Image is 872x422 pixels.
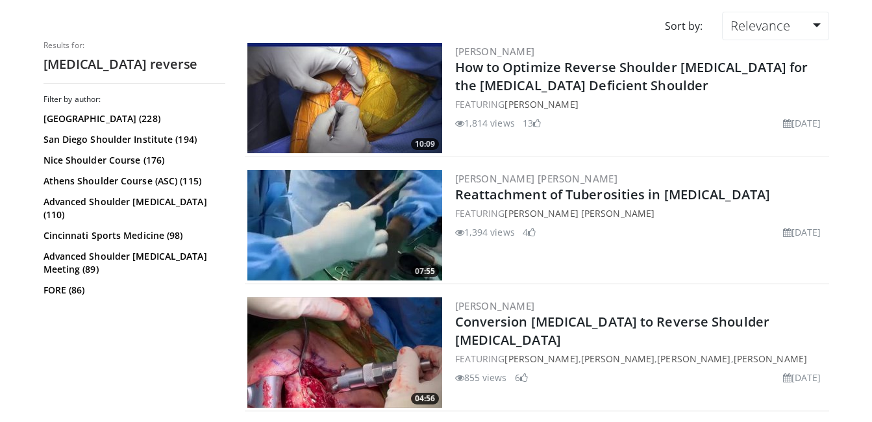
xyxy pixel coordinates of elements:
[523,225,536,239] li: 4
[247,170,442,280] img: ac23db38-145c-472e-95a7-72f78602db9c.300x170_q85_crop-smart_upscale.jpg
[455,97,827,111] div: FEATURING
[455,352,827,366] div: FEATURING , , ,
[505,207,654,219] a: [PERSON_NAME] [PERSON_NAME]
[657,353,730,365] a: [PERSON_NAME]
[44,112,222,125] a: [GEOGRAPHIC_DATA] (228)
[44,40,225,51] p: Results for:
[44,133,222,146] a: San Diego Shoulder Institute (194)
[247,43,442,153] a: 10:09
[783,225,821,239] li: [DATE]
[523,116,541,130] li: 13
[44,250,222,276] a: Advanced Shoulder [MEDICAL_DATA] Meeting (89)
[44,154,222,167] a: Nice Shoulder Course (176)
[783,371,821,384] li: [DATE]
[455,186,771,203] a: Reattachment of Tuberosities in [MEDICAL_DATA]
[44,284,222,297] a: FORE (86)
[655,12,712,40] div: Sort by:
[783,116,821,130] li: [DATE]
[455,172,618,185] a: [PERSON_NAME] [PERSON_NAME]
[44,229,222,242] a: Cincinnati Sports Medicine (98)
[411,393,439,404] span: 04:56
[247,297,442,408] a: 04:56
[455,225,515,239] li: 1,394 views
[581,353,654,365] a: [PERSON_NAME]
[44,195,222,221] a: Advanced Shoulder [MEDICAL_DATA] (110)
[411,266,439,277] span: 07:55
[44,94,225,105] h3: Filter by author:
[44,56,225,73] h2: [MEDICAL_DATA] reverse
[44,175,222,188] a: Athens Shoulder Course (ASC) (115)
[734,353,807,365] a: [PERSON_NAME]
[247,170,442,280] a: 07:55
[455,206,827,220] div: FEATURING
[455,58,808,94] a: How to Optimize Reverse Shoulder [MEDICAL_DATA] for the [MEDICAL_DATA] Deficient Shoulder
[247,43,442,153] img: d84aa8c7-537e-4bdf-acf1-23c7ca74a4c4.300x170_q85_crop-smart_upscale.jpg
[455,371,507,384] li: 855 views
[505,353,578,365] a: [PERSON_NAME]
[505,98,578,110] a: [PERSON_NAME]
[411,138,439,150] span: 10:09
[722,12,828,40] a: Relevance
[455,299,535,312] a: [PERSON_NAME]
[247,297,442,408] img: 9a80d8db-3505-4387-b959-56739587243e.300x170_q85_crop-smart_upscale.jpg
[730,17,790,34] span: Relevance
[515,371,528,384] li: 6
[455,313,770,349] a: Conversion [MEDICAL_DATA] to Reverse Shoulder [MEDICAL_DATA]
[455,116,515,130] li: 1,814 views
[455,45,535,58] a: [PERSON_NAME]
